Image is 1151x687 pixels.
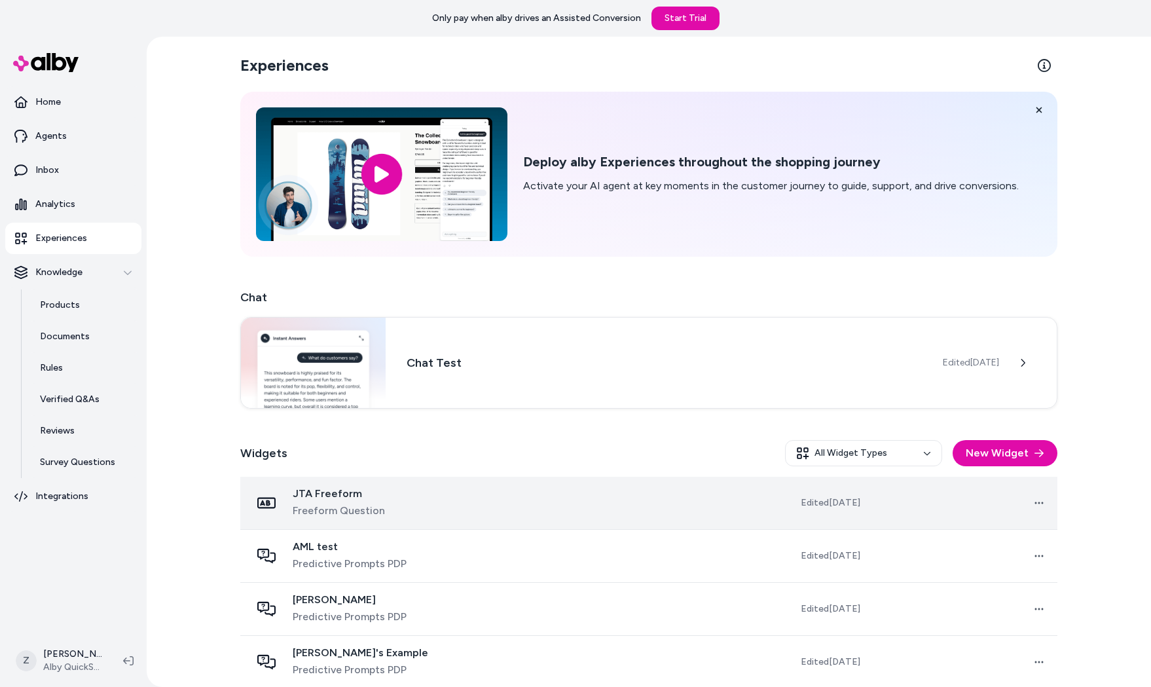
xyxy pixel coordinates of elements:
[293,540,407,553] span: AML test
[35,232,87,245] p: Experiences
[27,415,141,447] a: Reviews
[293,662,428,678] span: Predictive Prompts PDP
[27,289,141,321] a: Products
[40,362,63,375] p: Rules
[43,661,102,674] span: Alby QuickStart Store
[943,356,999,369] span: Edited [DATE]
[16,650,37,671] span: Z
[35,490,88,503] p: Integrations
[40,330,90,343] p: Documents
[241,318,386,408] img: Chat widget
[801,603,860,616] span: Edited [DATE]
[407,354,922,372] h3: Chat Test
[523,178,1019,194] p: Activate your AI agent at key moments in the customer journey to guide, support, and drive conver...
[35,198,75,211] p: Analytics
[801,656,860,669] span: Edited [DATE]
[27,384,141,415] a: Verified Q&As
[240,317,1057,409] a: Chat widgetChat TestEdited[DATE]
[293,593,407,606] span: [PERSON_NAME]
[240,55,329,76] h2: Experiences
[35,266,82,279] p: Knowledge
[801,496,860,510] span: Edited [DATE]
[523,154,1019,170] h2: Deploy alby Experiences throughout the shopping journey
[5,223,141,254] a: Experiences
[43,648,102,661] p: [PERSON_NAME]
[13,53,79,72] img: alby Logo
[5,155,141,186] a: Inbox
[240,288,1057,306] h2: Chat
[432,12,641,25] p: Only pay when alby drives an Assisted Conversion
[293,487,385,500] span: JTA Freeform
[293,503,385,519] span: Freeform Question
[293,609,407,625] span: Predictive Prompts PDP
[240,444,287,462] h2: Widgets
[40,393,100,406] p: Verified Q&As
[293,646,428,659] span: [PERSON_NAME]'s Example
[953,440,1057,466] button: New Widget
[5,481,141,512] a: Integrations
[5,86,141,118] a: Home
[40,424,75,437] p: Reviews
[5,257,141,288] button: Knowledge
[293,556,407,572] span: Predictive Prompts PDP
[27,447,141,478] a: Survey Questions
[651,7,720,30] a: Start Trial
[35,164,59,177] p: Inbox
[8,640,113,682] button: Z[PERSON_NAME]Alby QuickStart Store
[27,352,141,384] a: Rules
[5,189,141,220] a: Analytics
[40,456,115,469] p: Survey Questions
[801,549,860,563] span: Edited [DATE]
[35,130,67,143] p: Agents
[27,321,141,352] a: Documents
[35,96,61,109] p: Home
[5,121,141,152] a: Agents
[785,440,942,466] button: All Widget Types
[40,299,80,312] p: Products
